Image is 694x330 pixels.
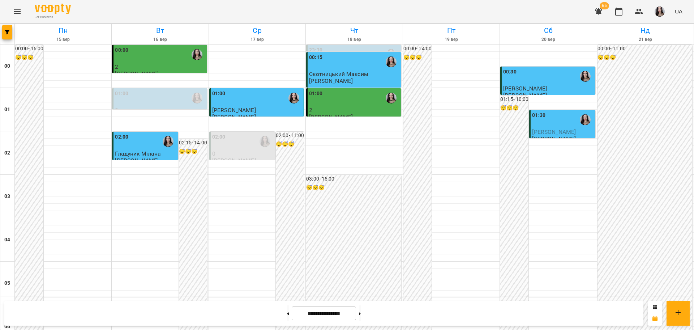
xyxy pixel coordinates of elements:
[4,192,10,200] h6: 03
[503,68,517,76] label: 00:30
[15,54,43,62] h6: 😴😴😴
[386,93,397,103] img: Габорак Галина
[35,4,71,14] img: Voopty Logo
[113,36,207,43] h6: 16 вер
[212,133,226,141] label: 02:00
[309,114,353,120] p: [PERSON_NAME]
[288,93,299,103] img: Габорак Галина
[404,36,498,43] h6: 19 вер
[403,54,432,62] h6: 😴😴😴
[597,45,692,53] h6: 00:00 - 11:00
[212,151,273,157] p: 0
[600,2,609,9] span: 65
[212,107,256,114] span: [PERSON_NAME]
[532,128,576,135] span: [PERSON_NAME]
[276,132,304,140] h6: 02:00 - 11:00
[4,279,10,287] h6: 05
[115,150,161,157] span: Гладуник Мілана
[503,92,547,98] p: [PERSON_NAME]
[260,136,270,147] img: Габорак Галина
[4,236,10,244] h6: 04
[9,3,26,20] button: Menu
[276,140,304,148] h6: 😴😴😴
[404,25,498,36] h6: Пт
[179,148,207,156] h6: 😴😴😴
[598,25,693,36] h6: Нд
[115,133,128,141] label: 02:00
[675,8,682,15] span: UA
[532,136,576,142] p: [PERSON_NAME]
[307,36,401,43] h6: 18 вер
[306,175,401,183] h6: 03:00 - 15:00
[501,25,595,36] h6: Сб
[210,36,304,43] h6: 17 вер
[597,54,692,62] h6: 😴😴😴
[115,71,159,77] p: [PERSON_NAME]
[115,64,205,70] p: 2
[212,157,256,164] p: [PERSON_NAME]
[115,107,205,113] p: 0
[655,7,665,17] img: 23d2127efeede578f11da5c146792859.jpg
[15,45,43,53] h6: 00:00 - 16:00
[500,104,528,112] h6: 😴😴😴
[580,71,591,82] img: Габорак Галина
[4,62,10,70] h6: 00
[672,5,685,18] button: UA
[500,96,528,103] h6: 01:15 - 10:00
[35,15,71,20] span: For Business
[386,49,397,60] img: Габорак Галина
[309,78,353,84] p: [PERSON_NAME]
[115,90,128,98] label: 01:00
[16,25,110,36] h6: Пн
[580,114,591,125] img: Габорак Галина
[306,184,401,192] h6: 😴😴😴
[113,25,207,36] h6: Вт
[403,45,432,53] h6: 00:00 - 14:00
[192,49,202,60] img: Габорак Галина
[4,106,10,114] h6: 01
[309,46,322,54] label: 23:30
[16,36,110,43] h6: 15 вер
[163,136,173,147] img: Габорак Галина
[386,56,397,67] img: Габорак Галина
[4,149,10,157] h6: 02
[309,107,399,113] p: 2
[532,111,545,119] label: 01:30
[501,36,595,43] h6: 20 вер
[192,93,202,103] img: Габорак Галина
[598,36,693,43] h6: 21 вер
[309,71,368,77] span: Скотницький Максим
[309,54,322,62] label: 00:15
[115,46,128,54] label: 00:00
[115,157,159,164] p: [PERSON_NAME]
[309,90,322,98] label: 01:00
[212,90,226,98] label: 01:00
[212,114,256,120] p: [PERSON_NAME]
[179,139,207,147] h6: 02:15 - 14:00
[210,25,304,36] h6: Ср
[307,25,401,36] h6: Чт
[503,85,547,92] span: [PERSON_NAME]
